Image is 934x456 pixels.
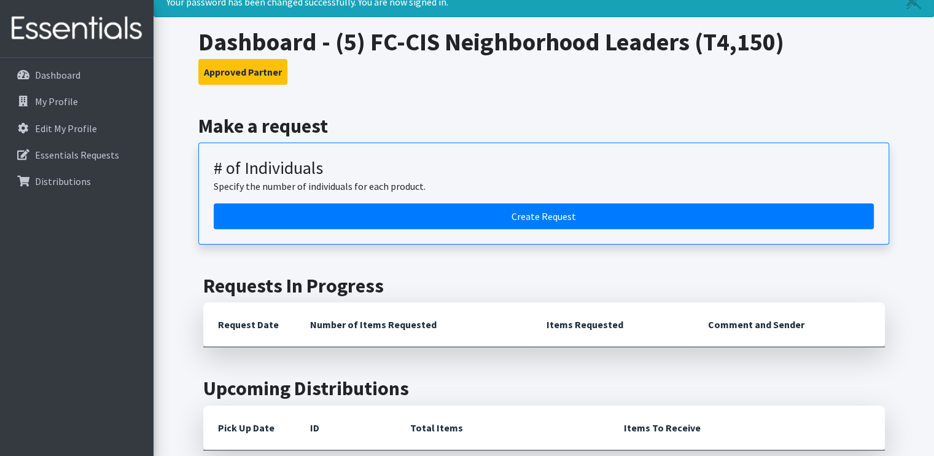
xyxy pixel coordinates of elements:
img: HumanEssentials [5,8,149,49]
th: Comment and Sender [693,302,884,347]
th: Items To Receive [609,406,885,450]
a: Essentials Requests [5,143,149,167]
h2: Make a request [198,114,889,138]
p: Specify the number of individuals for each product. [214,179,874,194]
th: Request Date [203,302,295,347]
th: Number of Items Requested [295,302,532,347]
a: Dashboard [5,63,149,87]
a: Distributions [5,169,149,194]
th: Pick Up Date [203,406,295,450]
h2: Upcoming Distributions [203,377,885,400]
p: Edit My Profile [35,122,97,135]
p: Dashboard [35,69,80,81]
th: Total Items [395,406,609,450]
p: My Profile [35,95,78,108]
a: Create a request by number of individuals [214,203,874,229]
h3: # of Individuals [214,158,874,179]
a: Edit My Profile [5,116,149,141]
th: ID [295,406,395,450]
p: Distributions [35,175,91,187]
h2: Requests In Progress [203,274,885,297]
p: Essentials Requests [35,149,119,161]
button: Approved Partner [198,59,287,85]
th: Items Requested [532,302,693,347]
h1: Dashboard - (5) FC-CIS Neighborhood Leaders (T4,150) [198,27,889,57]
a: My Profile [5,89,149,114]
